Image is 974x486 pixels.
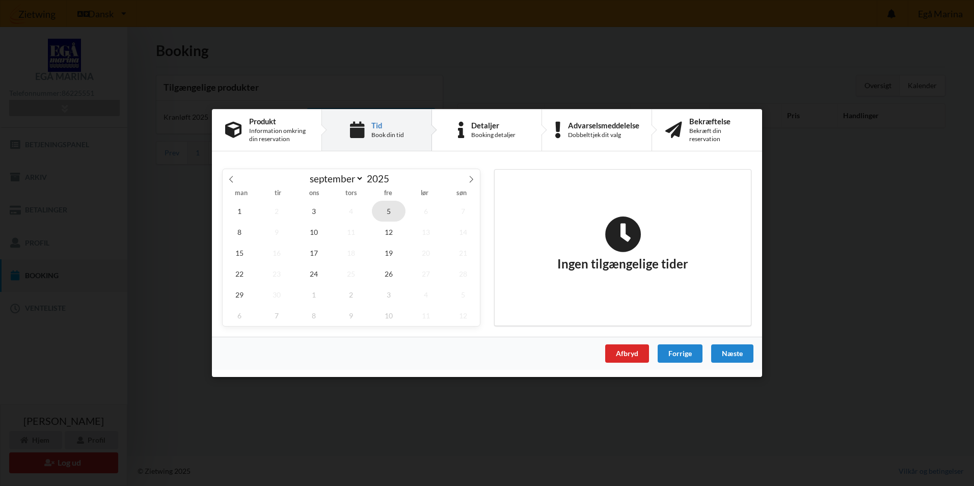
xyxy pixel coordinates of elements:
span: september 4, 2025 [335,201,368,222]
span: man [223,191,259,197]
span: tors [333,191,369,197]
span: september 28, 2025 [446,263,480,284]
span: september 11, 2025 [335,222,368,242]
span: september 10, 2025 [297,222,331,242]
div: Dobbelttjek dit valg [568,131,639,139]
span: september 6, 2025 [409,201,443,222]
div: Advarselsmeddelelse [568,121,639,129]
span: september 9, 2025 [260,222,293,242]
span: oktober 7, 2025 [260,305,293,326]
span: oktober 2, 2025 [335,284,368,305]
h2: Ingen tilgængelige tider [557,216,688,272]
div: Næste [711,344,753,363]
div: Tid [371,121,404,129]
span: september 23, 2025 [260,263,293,284]
div: Bekræft din reservation [689,127,749,143]
span: september 8, 2025 [223,222,256,242]
span: september 22, 2025 [223,263,256,284]
span: september 19, 2025 [372,242,405,263]
span: september 27, 2025 [409,263,443,284]
span: søn [443,191,480,197]
span: september 14, 2025 [446,222,480,242]
span: september 29, 2025 [223,284,256,305]
span: september 7, 2025 [446,201,480,222]
span: september 17, 2025 [297,242,331,263]
span: september 15, 2025 [223,242,256,263]
span: ons [296,191,333,197]
div: Produkt [249,117,308,125]
span: september 5, 2025 [372,201,405,222]
div: Booking detaljer [471,131,516,139]
span: september 18, 2025 [335,242,368,263]
span: september 25, 2025 [335,263,368,284]
span: oktober 11, 2025 [409,305,443,326]
div: Afbryd [605,344,649,363]
span: september 21, 2025 [446,242,480,263]
span: oktober 6, 2025 [223,305,256,326]
span: oktober 9, 2025 [335,305,368,326]
span: september 13, 2025 [409,222,443,242]
span: lør [407,191,443,197]
span: oktober 8, 2025 [297,305,331,326]
span: september 26, 2025 [372,263,405,284]
span: oktober 5, 2025 [446,284,480,305]
span: oktober 12, 2025 [446,305,480,326]
select: Month [305,172,364,185]
span: september 20, 2025 [409,242,443,263]
span: oktober 1, 2025 [297,284,331,305]
div: Detaljer [471,121,516,129]
span: september 16, 2025 [260,242,293,263]
span: oktober 3, 2025 [372,284,405,305]
span: tir [259,191,296,197]
span: september 1, 2025 [223,201,256,222]
span: september 3, 2025 [297,201,331,222]
div: Forrige [658,344,702,363]
div: Book din tid [371,131,404,139]
span: september 12, 2025 [372,222,405,242]
span: fre [370,191,407,197]
input: Year [364,173,397,184]
span: oktober 10, 2025 [372,305,405,326]
span: september 2, 2025 [260,201,293,222]
div: Information omkring din reservation [249,127,308,143]
span: september 30, 2025 [260,284,293,305]
span: oktober 4, 2025 [409,284,443,305]
div: Bekræftelse [689,117,749,125]
span: september 24, 2025 [297,263,331,284]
